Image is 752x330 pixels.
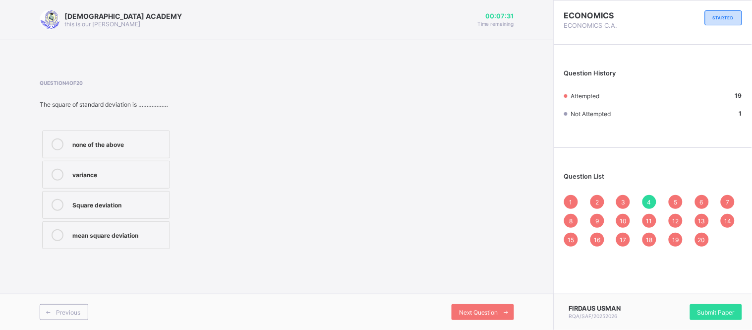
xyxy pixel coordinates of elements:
[698,236,705,244] span: 20
[646,217,652,225] span: 11
[64,20,140,28] span: this is our [PERSON_NAME]
[620,217,627,225] span: 10
[568,236,575,244] span: 15
[646,236,653,244] span: 18
[72,229,165,239] div: mean square deviation
[564,10,653,20] span: ECONOMICS
[595,217,599,225] span: 9
[672,236,679,244] span: 19
[620,236,627,244] span: 17
[40,101,261,108] div: The square of standard deviation is ………………
[700,198,703,206] span: 6
[40,80,261,86] span: Question 4 of 20
[64,12,182,20] span: [DEMOGRAPHIC_DATA] ACADEMY
[569,305,621,312] span: FIRDAUS USMAN
[571,92,599,100] span: Attempted
[564,173,605,180] span: Question List
[713,15,734,20] span: STARTED
[724,217,731,225] span: 14
[739,110,742,117] b: 1
[726,198,730,206] span: 7
[72,199,165,209] div: Square deviation
[564,69,616,77] span: Question History
[735,92,742,99] b: 19
[571,110,611,118] span: Not Attempted
[672,217,679,225] span: 12
[56,309,80,316] span: Previous
[564,22,653,29] span: ECONOMICS C.A.
[477,12,514,20] span: 00:07:31
[72,138,165,148] div: none of the above
[697,309,735,316] span: Submit Paper
[595,198,599,206] span: 2
[459,309,498,316] span: Next Question
[674,198,677,206] span: 5
[594,236,600,244] span: 16
[72,169,165,179] div: variance
[570,198,573,206] span: 1
[569,313,618,319] span: RQA/SAF/20252026
[698,217,705,225] span: 13
[621,198,625,206] span: 3
[647,198,651,206] span: 4
[477,21,514,27] span: Time remaining
[570,217,573,225] span: 8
